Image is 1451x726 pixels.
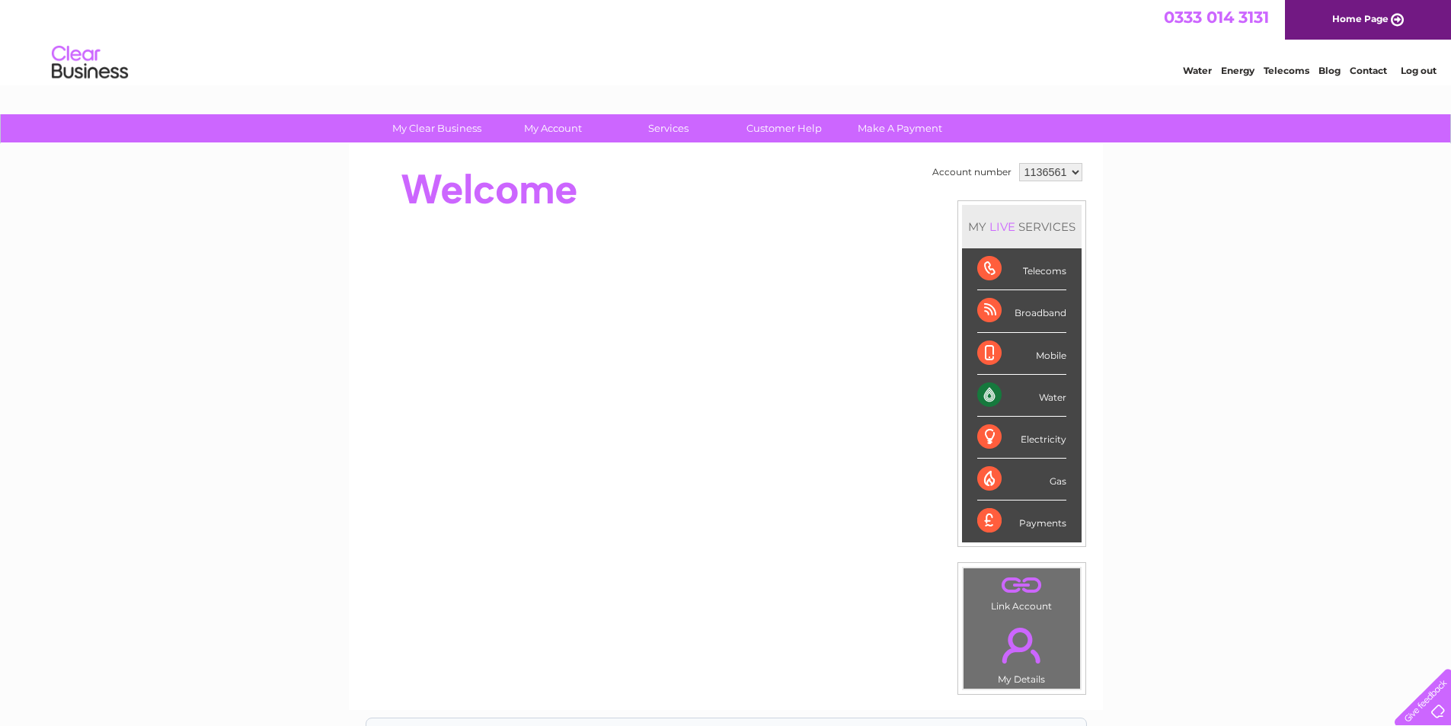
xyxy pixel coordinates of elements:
a: Log out [1401,65,1437,76]
div: Electricity [977,417,1066,459]
div: Broadband [977,290,1066,332]
a: Telecoms [1264,65,1309,76]
td: My Details [963,615,1081,689]
a: Water [1183,65,1212,76]
a: . [967,572,1076,599]
a: Services [606,114,731,142]
div: LIVE [986,219,1018,234]
div: Mobile [977,333,1066,375]
div: Telecoms [977,248,1066,290]
a: Energy [1221,65,1254,76]
img: logo.png [51,40,129,86]
div: MY SERVICES [962,205,1082,248]
a: My Account [490,114,615,142]
td: Link Account [963,568,1081,616]
a: Customer Help [721,114,847,142]
a: Contact [1350,65,1387,76]
a: Blog [1318,65,1341,76]
a: 0333 014 3131 [1164,8,1269,27]
a: My Clear Business [374,114,500,142]
div: Gas [977,459,1066,501]
td: Account number [928,159,1015,185]
div: Payments [977,501,1066,542]
div: Clear Business is a trading name of Verastar Limited (registered in [GEOGRAPHIC_DATA] No. 3667643... [366,8,1086,74]
a: . [967,619,1076,672]
a: Make A Payment [837,114,963,142]
div: Water [977,375,1066,417]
